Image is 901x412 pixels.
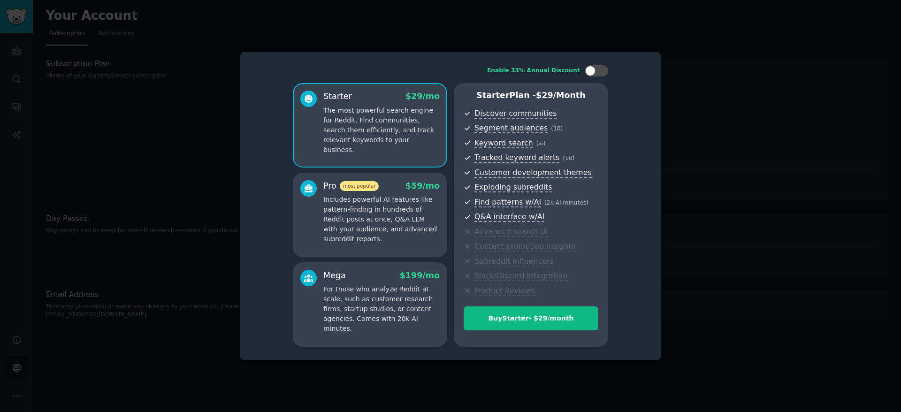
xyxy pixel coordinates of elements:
[405,92,440,101] span: $ 29 /mo
[323,270,346,282] div: Mega
[474,109,557,119] span: Discover communities
[474,212,544,222] span: Q&A interface w/AI
[474,198,541,207] span: Find patterns w/AI
[323,106,440,155] p: The most powerful search engine for Reddit. Find communities, search them efficiently, and track ...
[340,181,379,191] span: most popular
[474,138,533,148] span: Keyword search
[474,271,567,281] span: Slack/Discord integration
[551,125,563,132] span: ( 10 )
[544,199,588,206] span: ( 2k AI minutes )
[536,140,546,147] span: ( ∞ )
[563,155,574,161] span: ( 10 )
[474,153,559,163] span: Tracked keyword alerts
[323,195,440,244] p: Includes powerful AI features like pattern-finding in hundreds of Reddit posts at once, Q&A LLM w...
[474,227,548,237] span: Advanced search UI
[323,91,352,102] div: Starter
[323,180,379,192] div: Pro
[464,90,598,101] p: Starter Plan -
[474,242,575,252] span: Content promotion insights
[405,181,440,191] span: $ 59 /mo
[474,168,592,178] span: Customer development themes
[474,123,548,133] span: Segment audiences
[474,286,535,296] span: Product Reviews
[474,183,552,192] span: Exploding subreddits
[464,313,598,323] div: Buy Starter - $ 29 /month
[536,91,586,100] span: $ 29 /month
[464,306,598,330] button: BuyStarter- $29/month
[487,67,580,75] div: Enable 33% Annual Discount
[323,284,440,334] p: For those who analyze Reddit at scale, such as customer research firms, startup studios, or conte...
[474,257,553,267] span: Subreddit influencers
[400,271,440,280] span: $ 199 /mo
